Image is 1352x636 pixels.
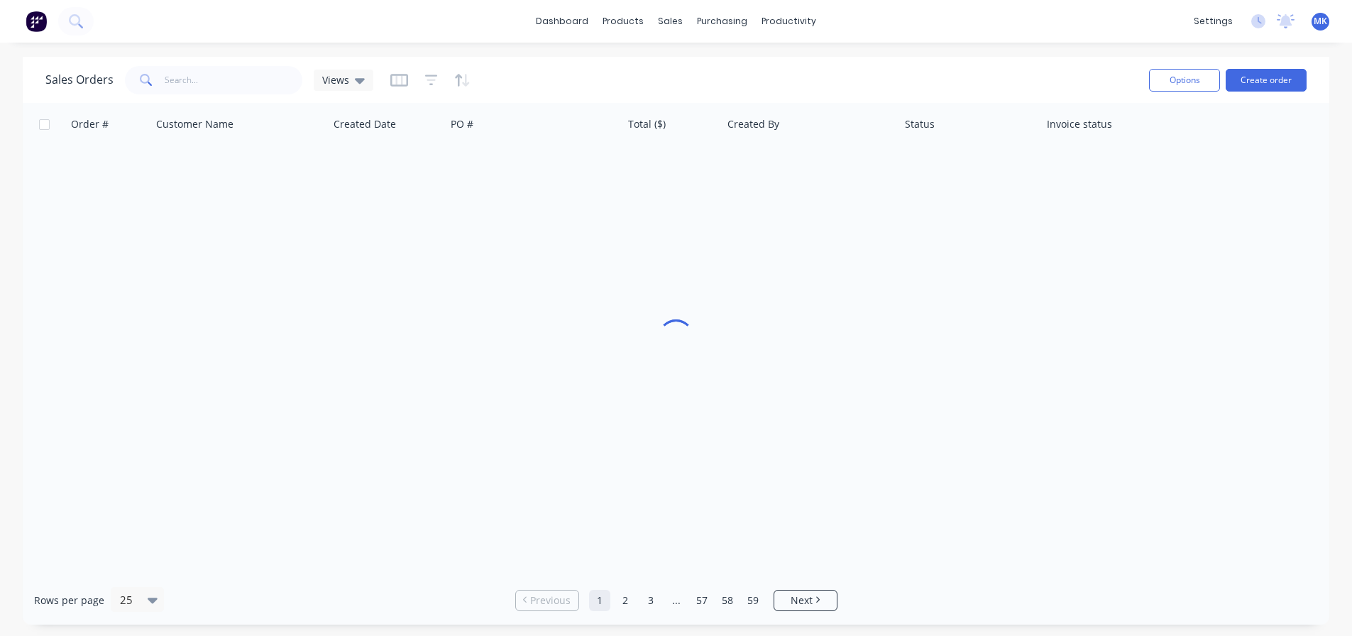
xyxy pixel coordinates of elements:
[640,590,661,611] a: Page 3
[516,593,578,608] a: Previous page
[165,66,303,94] input: Search...
[1226,69,1307,92] button: Create order
[742,590,764,611] a: Page 59
[666,590,687,611] a: Jump forward
[529,11,595,32] a: dashboard
[1149,69,1220,92] button: Options
[754,11,823,32] div: productivity
[451,117,473,131] div: PO #
[595,11,651,32] div: products
[717,590,738,611] a: Page 58
[690,11,754,32] div: purchasing
[1314,15,1327,28] span: MK
[45,73,114,87] h1: Sales Orders
[628,117,666,131] div: Total ($)
[905,117,935,131] div: Status
[334,117,396,131] div: Created Date
[1047,117,1112,131] div: Invoice status
[774,593,837,608] a: Next page
[615,590,636,611] a: Page 2
[1187,11,1240,32] div: settings
[26,11,47,32] img: Factory
[71,117,109,131] div: Order #
[34,593,104,608] span: Rows per page
[510,590,843,611] ul: Pagination
[651,11,690,32] div: sales
[589,590,610,611] a: Page 1 is your current page
[156,117,233,131] div: Customer Name
[691,590,713,611] a: Page 57
[322,72,349,87] span: Views
[727,117,779,131] div: Created By
[791,593,813,608] span: Next
[530,593,571,608] span: Previous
